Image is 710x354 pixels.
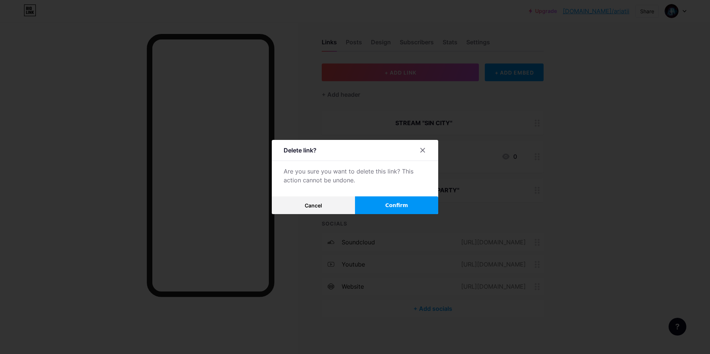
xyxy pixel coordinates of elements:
button: Confirm [355,196,438,214]
div: Delete link? [284,146,317,155]
button: Cancel [272,196,355,214]
span: Cancel [305,202,322,209]
div: Are you sure you want to delete this link? This action cannot be undone. [284,167,426,185]
span: Confirm [385,202,408,209]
